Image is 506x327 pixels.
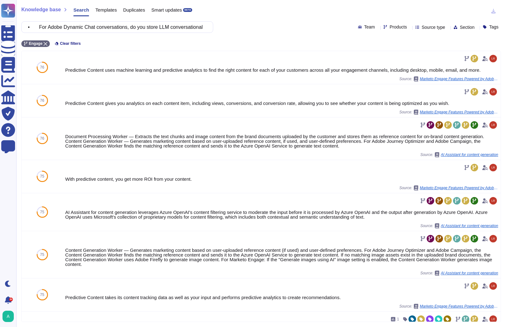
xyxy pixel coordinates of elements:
[40,65,44,69] span: 76
[73,8,89,12] span: Search
[65,177,498,181] div: With predictive content, you get more ROI from your content.
[420,110,498,114] span: Marketo Engage Features Powered by Adobe Sensei
[399,185,498,190] span: Source:
[60,42,81,45] span: Clear filters
[183,8,192,12] div: BETA
[397,317,399,321] span: 1
[40,210,44,214] span: 75
[390,25,407,29] span: Products
[1,309,18,323] button: user
[489,235,497,242] img: user
[65,134,498,148] div: Document Processing Worker — Extracts the text chunks and image content from the brand documents ...
[420,186,498,190] span: Marketo Engage Features Powered by Adobe Sensei
[40,293,44,297] span: 75
[40,174,44,178] span: 75
[40,99,44,102] span: 76
[420,77,498,81] span: Marketo Engage Features Powered by Adobe Sensei
[399,110,498,115] span: Source:
[9,298,13,301] div: 9+
[95,8,117,12] span: Templates
[25,22,207,33] input: Search a question or template...
[441,153,498,157] span: AI Assistant for content generation
[123,8,145,12] span: Duplicates
[489,164,497,171] img: user
[420,152,498,157] span: Source:
[364,25,375,29] span: Team
[40,253,44,257] span: 75
[3,311,14,322] img: user
[399,304,498,309] span: Source:
[441,271,498,275] span: AI Assistant for content generation
[399,76,498,81] span: Source:
[489,25,498,29] span: Tags
[489,55,497,62] img: user
[21,7,61,12] span: Knowledge base
[489,315,497,323] img: user
[489,197,497,205] img: user
[65,210,498,219] div: AI Assistant for content generation leverages Azure OpenAI's content filtering service to moderat...
[422,25,445,29] span: Source type
[40,137,44,140] span: 76
[489,282,497,290] img: user
[489,88,497,96] img: user
[151,8,182,12] span: Smart updates
[29,42,42,45] span: Engage
[420,304,498,308] span: Marketo Engage Features Powered by Adobe Sensei
[489,121,497,129] img: user
[65,248,498,267] div: Content Generation Worker — Generates marketing content based on user-uploaded reference content ...
[65,295,498,300] div: Predictive Content takes its content tracking data as well as your input and performs predictive ...
[65,101,498,106] div: Predictive Content gives you analytics on each content item, including views, conversions, and co...
[441,224,498,228] span: AI Assistant for content generation
[420,271,498,276] span: Source:
[420,223,498,228] span: Source:
[65,68,498,72] div: Predictive Content uses machine learning and predictive analytics to find the right content for e...
[460,25,475,29] span: Section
